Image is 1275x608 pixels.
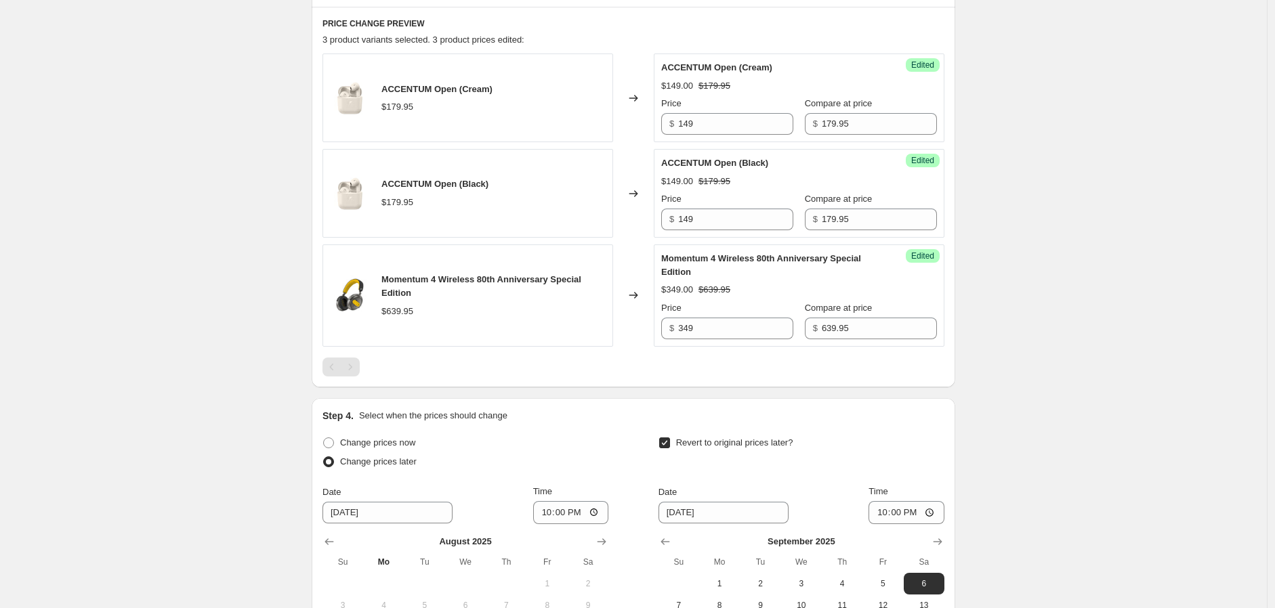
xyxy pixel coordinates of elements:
[451,557,480,567] span: We
[340,456,417,466] span: Change prices later
[410,557,440,567] span: Tu
[822,551,862,573] th: Thursday
[664,557,694,567] span: Su
[868,578,898,589] span: 5
[805,194,873,204] span: Compare at price
[322,18,944,29] h6: PRICE CHANGE PREVIEW
[862,551,903,573] th: Friday
[322,357,360,376] nav: Pagination
[928,532,947,551] button: Show next month, October 2025
[827,578,857,589] span: 4
[698,283,730,297] strike: $639.95
[404,551,445,573] th: Tuesday
[381,274,581,298] span: Momentum 4 Wireless 80th Anniversary Special Edition
[532,557,562,567] span: Fr
[869,486,887,496] span: Time
[904,573,944,594] button: Saturday September 6 2025
[781,551,822,573] th: Wednesday
[527,551,568,573] th: Friday
[445,551,486,573] th: Wednesday
[705,557,734,567] span: Mo
[659,551,699,573] th: Sunday
[381,84,493,94] span: ACCENTUM Open (Cream)
[661,194,682,204] span: Price
[328,557,358,567] span: Su
[661,158,768,168] span: ACCENTUM Open (Black)
[573,557,603,567] span: Sa
[322,487,341,497] span: Date
[661,62,772,72] span: ACCENTUM Open (Cream)
[330,275,371,316] img: Senn_MOMENTUM4_80th_Anniversary_packaging_80x.jpg
[322,551,363,573] th: Sunday
[827,557,857,567] span: Th
[869,501,944,524] input: 12:00
[745,557,775,567] span: Tu
[659,487,677,497] span: Date
[330,78,371,118] img: ACCENTUM_Open_Cream_ATF_Extra_Product_Image_2_80x.jpg
[745,578,775,589] span: 2
[359,409,507,422] p: Select when the prices should change
[661,253,861,277] span: Momentum 4 Wireless 80th Anniversary Special Edition
[661,303,682,313] span: Price
[369,557,398,567] span: Mo
[813,214,818,224] span: $
[669,214,674,224] span: $
[787,557,816,567] span: We
[592,532,611,551] button: Show next month, September 2025
[669,323,674,333] span: $
[699,573,740,594] button: Monday September 1 2025
[805,98,873,108] span: Compare at price
[656,532,675,551] button: Show previous month, August 2025
[805,303,873,313] span: Compare at price
[330,173,371,214] img: ACCENTUM_Open_Cream_ATF_Extra_Product_Image_2_80x.jpg
[322,35,524,45] span: 3 product variants selected. 3 product prices edited:
[698,79,730,93] strike: $179.95
[573,578,603,589] span: 2
[911,60,934,70] span: Edited
[381,196,413,209] div: $179.95
[705,578,734,589] span: 1
[813,118,818,129] span: $
[904,551,944,573] th: Saturday
[661,79,693,93] div: $149.00
[698,175,730,188] strike: $179.95
[322,409,354,422] h2: Step 4.
[781,573,822,594] button: Wednesday September 3 2025
[740,573,780,594] button: Tuesday September 2 2025
[661,98,682,108] span: Price
[381,305,413,318] div: $639.95
[491,557,521,567] span: Th
[813,323,818,333] span: $
[340,437,415,448] span: Change prices now
[363,551,404,573] th: Monday
[486,551,526,573] th: Thursday
[533,501,609,524] input: 12:00
[533,486,552,496] span: Time
[568,551,608,573] th: Saturday
[568,573,608,594] button: Saturday August 2 2025
[909,578,939,589] span: 6
[909,557,939,567] span: Sa
[868,557,898,567] span: Fr
[676,437,793,448] span: Revert to original prices later?
[320,532,339,551] button: Show previous month, July 2025
[911,155,934,166] span: Edited
[659,502,789,523] input: 8/25/2025
[527,573,568,594] button: Friday August 1 2025
[740,551,780,573] th: Tuesday
[787,578,816,589] span: 3
[862,573,903,594] button: Friday September 5 2025
[322,502,453,523] input: 8/25/2025
[822,573,862,594] button: Thursday September 4 2025
[381,179,488,189] span: ACCENTUM Open (Black)
[661,283,693,297] div: $349.00
[661,175,693,188] div: $149.00
[911,251,934,261] span: Edited
[381,100,413,114] div: $179.95
[532,578,562,589] span: 1
[699,551,740,573] th: Monday
[669,118,674,129] span: $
